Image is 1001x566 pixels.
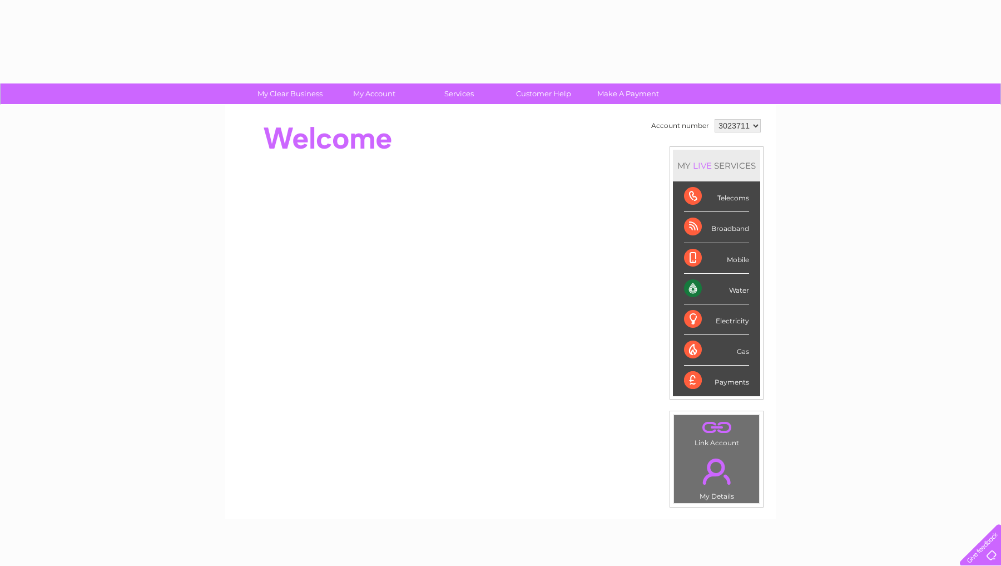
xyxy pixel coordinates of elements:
[684,304,749,335] div: Electricity
[673,449,760,504] td: My Details
[648,116,712,135] td: Account number
[677,452,756,491] a: .
[413,83,505,104] a: Services
[684,335,749,366] div: Gas
[677,418,756,437] a: .
[673,415,760,450] td: Link Account
[684,274,749,304] div: Water
[582,83,674,104] a: Make A Payment
[684,243,749,274] div: Mobile
[244,83,336,104] a: My Clear Business
[498,83,589,104] a: Customer Help
[684,212,749,243] div: Broadband
[684,366,749,396] div: Payments
[684,181,749,212] div: Telecoms
[691,160,714,171] div: LIVE
[329,83,420,104] a: My Account
[673,150,760,181] div: MY SERVICES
